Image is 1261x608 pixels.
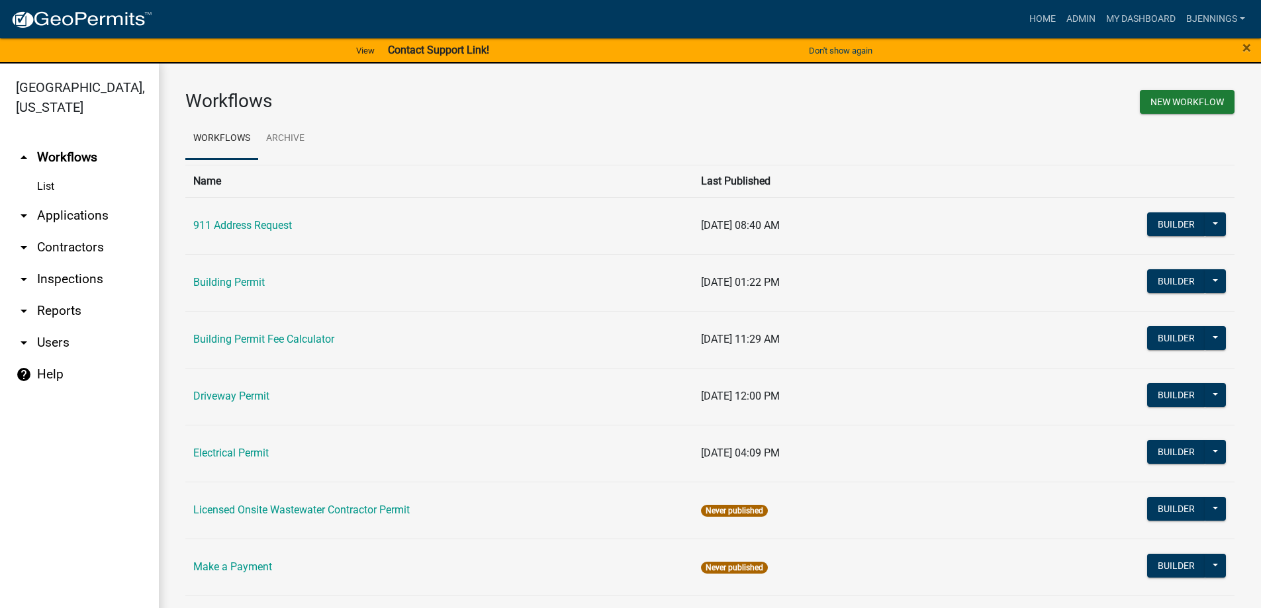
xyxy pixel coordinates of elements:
h3: Workflows [185,90,700,112]
a: Electrical Permit [193,447,269,459]
span: Never published [701,505,768,517]
a: bjennings [1181,7,1250,32]
span: [DATE] 01:22 PM [701,276,780,288]
span: [DATE] 11:29 AM [701,333,780,345]
i: arrow_drop_down [16,271,32,287]
a: Driveway Permit [193,390,269,402]
button: Builder [1147,497,1205,521]
i: help [16,367,32,382]
button: Close [1242,40,1251,56]
a: 911 Address Request [193,219,292,232]
a: View [351,40,380,62]
a: Licensed Onsite Wastewater Contractor Permit [193,503,410,516]
a: My Dashboard [1101,7,1181,32]
button: Builder [1147,269,1205,293]
span: × [1242,38,1251,57]
button: Builder [1147,440,1205,464]
i: arrow_drop_down [16,335,32,351]
button: Builder [1147,212,1205,236]
button: Builder [1147,326,1205,350]
a: Archive [258,118,312,160]
a: Workflows [185,118,258,160]
a: Building Permit Fee Calculator [193,333,334,345]
i: arrow_drop_down [16,208,32,224]
a: Home [1024,7,1061,32]
a: Admin [1061,7,1101,32]
span: [DATE] 08:40 AM [701,219,780,232]
span: [DATE] 12:00 PM [701,390,780,402]
i: arrow_drop_down [16,239,32,255]
span: Never published [701,562,768,574]
a: Building Permit [193,276,265,288]
button: Don't show again [804,40,878,62]
strong: Contact Support Link! [388,44,489,56]
a: Make a Payment [193,560,272,573]
button: Builder [1147,554,1205,578]
span: [DATE] 04:09 PM [701,447,780,459]
i: arrow_drop_down [16,303,32,319]
i: arrow_drop_up [16,150,32,165]
button: Builder [1147,383,1205,407]
th: Name [185,165,693,197]
button: New Workflow [1140,90,1235,114]
th: Last Published [693,165,1025,197]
